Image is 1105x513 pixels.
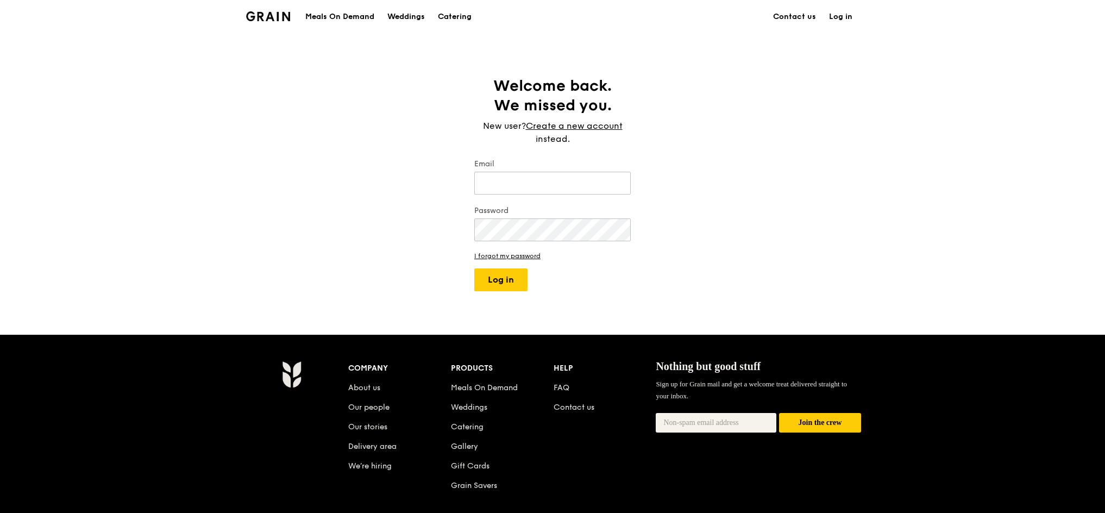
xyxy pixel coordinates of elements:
a: Weddings [381,1,431,33]
span: New user? [483,121,526,131]
a: Our stories [348,422,387,431]
a: Create a new account [526,120,623,133]
a: Catering [451,422,484,431]
div: Catering [438,1,472,33]
a: Contact us [767,1,823,33]
span: Nothing but good stuff [656,360,761,372]
a: Delivery area [348,442,397,451]
div: Weddings [387,1,425,33]
a: Grain Savers [451,481,497,490]
span: instead. [536,134,570,144]
a: We’re hiring [348,461,392,471]
label: Password [474,205,631,216]
a: Gift Cards [451,461,489,471]
img: Grain [246,11,290,21]
a: Gallery [451,442,478,451]
div: Products [451,361,554,376]
a: About us [348,383,380,392]
a: Weddings [451,403,487,412]
div: Company [348,361,451,376]
div: Meals On Demand [305,1,374,33]
a: Contact us [554,403,594,412]
a: Our people [348,403,390,412]
a: Meals On Demand [451,383,518,392]
h1: Welcome back. We missed you. [474,76,631,115]
a: Log in [823,1,859,33]
label: Email [474,159,631,170]
a: FAQ [554,383,569,392]
div: Help [554,361,656,376]
input: Non-spam email address [656,413,776,433]
a: Catering [431,1,478,33]
a: I forgot my password [474,252,631,260]
button: Log in [474,268,528,291]
span: Sign up for Grain mail and get a welcome treat delivered straight to your inbox. [656,380,847,400]
img: Grain [282,361,301,388]
button: Join the crew [779,413,861,433]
